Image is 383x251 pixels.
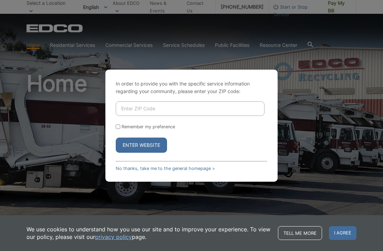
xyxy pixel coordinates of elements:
button: Enter Website [116,138,167,153]
span: I agree [329,226,356,240]
p: In order to provide you with the specific service information regarding your community, please en... [116,80,267,95]
a: Tell me more [278,226,322,240]
p: We use cookies to understand how you use our site and to improve your experience. To view our pol... [27,225,271,241]
label: Remember my preference [122,124,175,129]
a: privacy policy [95,233,132,241]
input: Enter ZIP Code [116,101,265,116]
a: No thanks, take me to the general homepage > [116,166,215,171]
